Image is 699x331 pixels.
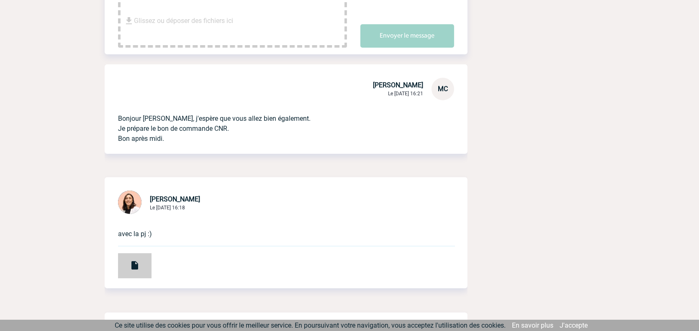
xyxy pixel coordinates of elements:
[124,16,134,26] img: file_download.svg
[360,24,454,48] button: Envoyer le message
[105,258,152,266] a: Devis PRO451517 CNR.pdf
[150,195,200,203] span: [PERSON_NAME]
[512,321,553,329] a: En savoir plus
[118,100,431,144] p: Bonjour [PERSON_NAME], j'espère que vous allez bien également. Je prépare le bon de commande CNR....
[118,216,431,239] p: avec la pj :)
[150,205,185,211] span: Le [DATE] 16:18
[388,91,423,97] span: Le [DATE] 16:21
[438,85,448,93] span: MC
[115,321,506,329] span: Ce site utilise des cookies pour vous offrir le meilleur service. En poursuivant votre navigation...
[118,191,141,214] img: 129834-0.png
[560,321,588,329] a: J'accepte
[373,81,423,89] span: [PERSON_NAME]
